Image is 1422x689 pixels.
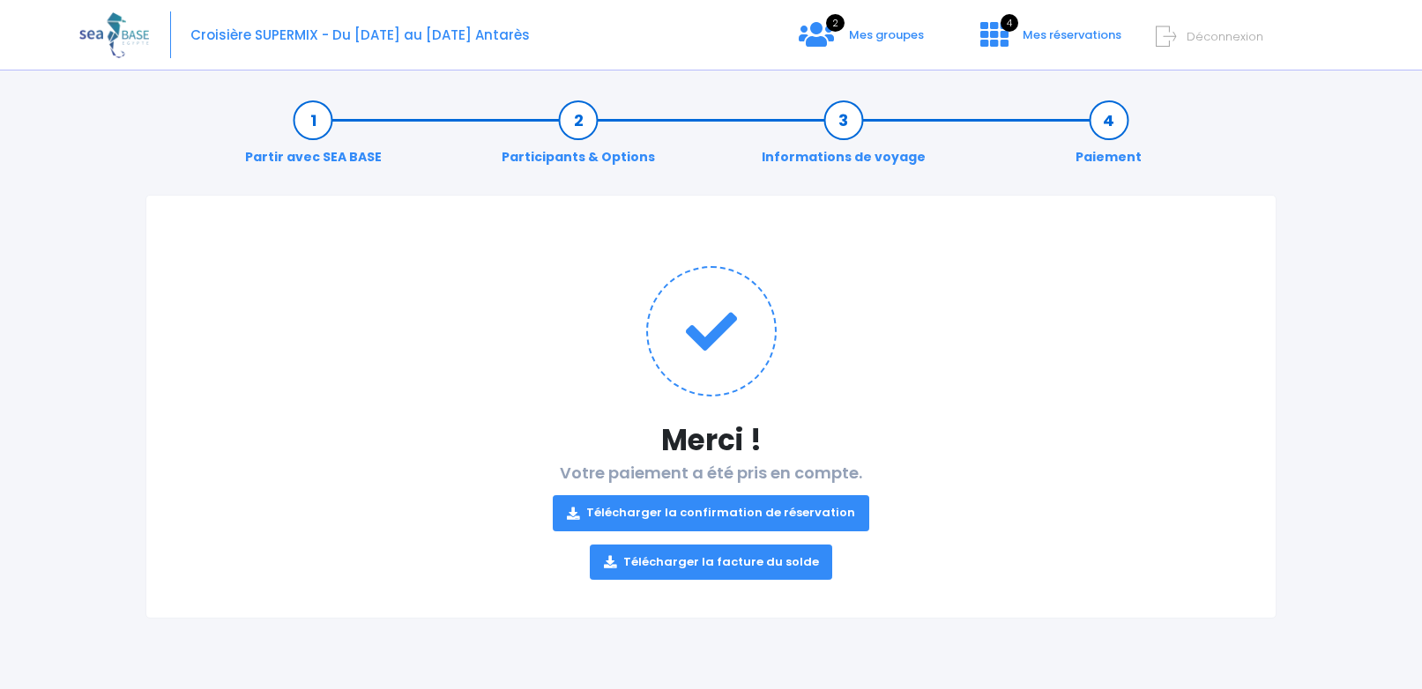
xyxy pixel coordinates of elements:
[190,26,530,44] span: Croisière SUPERMIX - Du [DATE] au [DATE] Antarès
[236,111,391,167] a: Partir avec SEA BASE
[785,33,938,49] a: 2 Mes groupes
[966,33,1132,49] a: 4 Mes réservations
[1187,28,1263,45] span: Déconnexion
[493,111,664,167] a: Participants & Options
[1023,26,1121,43] span: Mes réservations
[849,26,924,43] span: Mes groupes
[826,14,845,32] span: 2
[753,111,934,167] a: Informations de voyage
[553,495,869,530] a: Télécharger la confirmation de réservation
[590,545,833,580] a: Télécharger la facture du solde
[1001,14,1018,32] span: 4
[182,423,1240,457] h1: Merci !
[182,463,1240,580] h2: Votre paiement a été pris en compte.
[1067,111,1150,167] a: Paiement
